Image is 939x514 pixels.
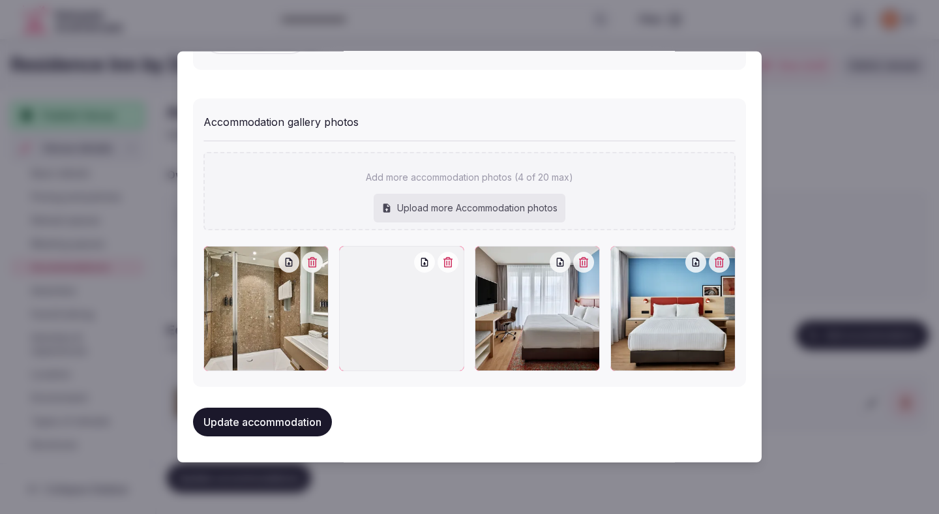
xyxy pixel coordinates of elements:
[374,194,565,222] div: Upload more Accommodation photos
[339,246,464,371] div: b3.jpeg
[366,171,573,184] p: Add more accommodation photos (4 of 20 max)
[610,246,736,371] div: b1.jpeg
[203,109,736,130] div: Accommodation gallery photos
[193,408,332,436] button: Update accommodation
[475,246,600,371] div: b2.jpeg
[203,246,329,371] div: b4.jpeg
